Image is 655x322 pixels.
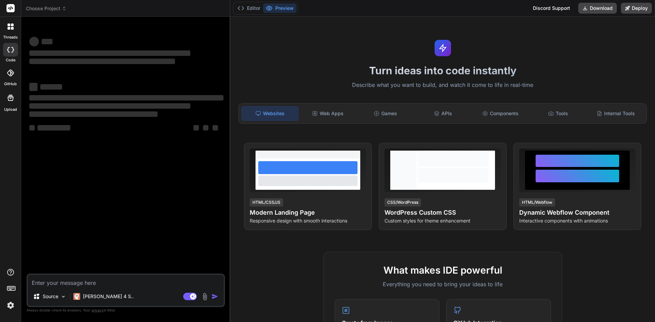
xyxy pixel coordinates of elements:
[29,103,190,109] span: ‌
[621,3,652,14] button: Deploy
[3,34,18,40] label: threads
[250,208,366,217] h4: Modern Landing Page
[43,293,58,300] p: Source
[4,81,17,87] label: GitHub
[335,280,551,288] p: Everything you need to bring your ideas to life
[235,3,263,13] button: Editor
[587,106,644,121] div: Internal Tools
[27,307,225,313] p: Always double-check its answers. Your in Bind
[234,64,651,77] h1: Turn ideas into code instantly
[201,293,209,301] img: attachment
[29,111,158,117] span: ‌
[212,293,218,300] img: icon
[29,83,38,91] span: ‌
[193,125,199,131] span: ‌
[529,3,574,14] div: Discord Support
[73,293,80,300] img: Claude 4 Sonnet
[26,5,67,12] span: Choose Project
[472,106,529,121] div: Components
[213,125,218,131] span: ‌
[6,57,15,63] label: code
[519,208,636,217] h4: Dynamic Webflow Component
[29,59,175,64] span: ‌
[335,263,551,277] h2: What makes IDE powerful
[91,308,104,312] span: privacy
[263,3,296,13] button: Preview
[519,198,555,206] div: HTML/Webflow
[530,106,586,121] div: Tools
[42,39,53,44] span: ‌
[5,300,16,311] img: settings
[384,208,501,217] h4: WordPress Custom CSS
[415,106,471,121] div: APIs
[29,50,190,56] span: ‌
[358,106,414,121] div: Games
[300,106,356,121] div: Web Apps
[203,125,208,131] span: ‌
[234,81,651,90] p: Describe what you want to build, and watch it come to life in real-time
[60,294,66,300] img: Pick Models
[4,107,17,112] label: Upload
[250,217,366,224] p: Responsive design with smooth interactions
[83,293,134,300] p: [PERSON_NAME] 4 S..
[40,84,62,90] span: ‌
[38,125,70,131] span: ‌
[250,198,283,206] div: HTML/CSS/JS
[29,37,39,46] span: ‌
[384,198,421,206] div: CSS/WordPress
[29,125,35,131] span: ‌
[384,217,501,224] p: Custom styles for theme enhancement
[242,106,299,121] div: Websites
[29,95,223,101] span: ‌
[578,3,617,14] button: Download
[519,217,636,224] p: Interactive components with animations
